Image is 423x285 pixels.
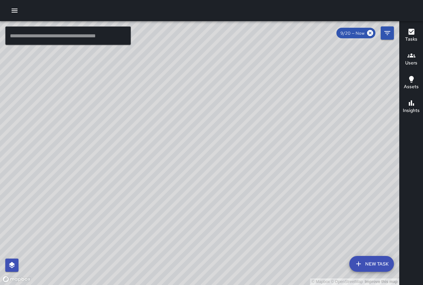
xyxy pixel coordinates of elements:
h6: Tasks [405,36,417,43]
button: Tasks [400,24,423,48]
h6: Users [405,59,417,67]
button: Assets [400,71,423,95]
button: New Task [349,256,394,272]
button: Users [400,48,423,71]
div: 9/20 — Now [336,28,375,38]
span: 9/20 — Now [336,30,368,36]
h6: Insights [403,107,420,114]
button: Filters [381,26,394,40]
h6: Assets [404,83,419,90]
button: Insights [400,95,423,119]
